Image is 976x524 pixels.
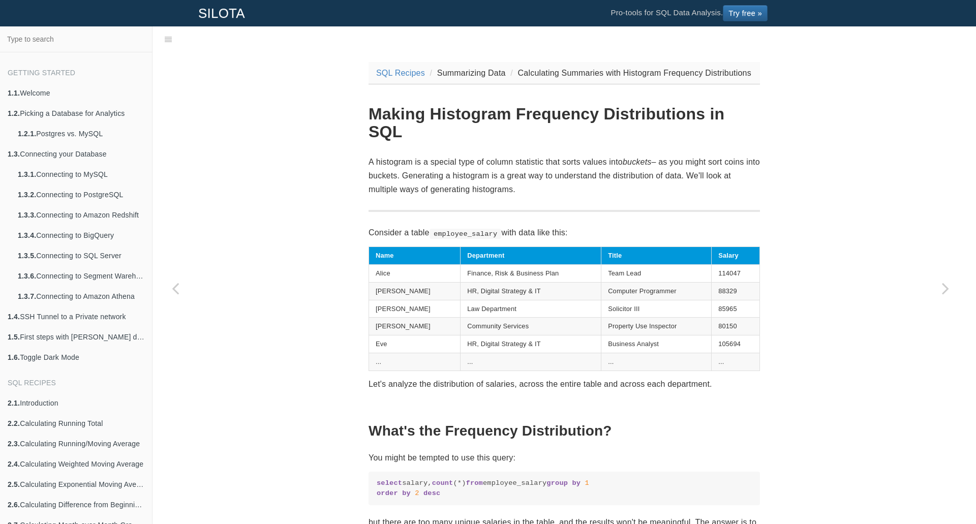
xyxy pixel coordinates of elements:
[8,150,20,158] b: 1.3.
[8,313,20,321] b: 1.4.
[601,300,712,318] td: Solicitor III
[152,52,198,524] a: Previous page: Calculating Summary Statistics
[369,155,760,197] p: A histogram is a special type of column statistic that sorts values into – as you might sort coin...
[461,300,601,318] td: Law Department
[430,229,502,239] code: employee_salary
[3,29,149,49] input: Type to search
[8,399,20,407] b: 2.1.
[712,265,760,283] td: 114047
[712,247,760,265] th: Salary
[369,247,461,265] th: Name
[600,1,778,26] li: Pro-tools for SQL Data Analysis.
[8,501,20,509] b: 2.6.
[18,292,36,300] b: 1.3.7.
[546,479,568,487] span: group
[712,353,760,371] td: ...
[377,489,398,497] span: order
[8,109,20,117] b: 1.2.
[601,318,712,335] td: Property Use Inspector
[191,1,253,26] a: SILOTA
[10,184,152,205] a: 1.3.2.Connecting to PostgreSQL
[377,479,402,487] span: select
[8,333,20,341] b: 1.5.
[18,170,36,178] b: 1.3.1.
[10,266,152,286] a: 1.3.6.Connecting to Segment Warehouse
[923,52,968,524] a: Next page: Calculating Relationships with Correlation Matrices
[601,353,712,371] td: ...
[601,282,712,300] td: Computer Programmer
[623,158,652,166] em: buckets
[585,479,589,487] span: 1
[10,205,152,225] a: 1.3.3.Connecting to Amazon Redshift
[723,5,768,21] a: Try free »
[10,245,152,266] a: 1.3.5.Connecting to SQL Server
[369,105,760,141] h1: Making Histogram Frequency Distributions in SQL
[601,335,712,353] td: Business Analyst
[712,318,760,335] td: 80150
[601,247,712,265] th: Title
[10,286,152,306] a: 1.3.7.Connecting to Amazon Athena
[369,318,461,335] td: [PERSON_NAME]
[369,265,461,283] td: Alice
[18,191,36,199] b: 1.3.2.
[18,130,36,138] b: 1.2.1.
[18,211,36,219] b: 1.3.3.
[712,300,760,318] td: 85965
[8,353,20,361] b: 1.6.
[18,272,36,280] b: 1.3.6.
[18,252,36,260] b: 1.3.5.
[461,282,601,300] td: HR, Digital Strategy & IT
[461,247,601,265] th: Department
[428,66,506,80] li: Summarizing Data
[8,480,20,488] b: 2.5.
[369,335,461,353] td: Eve
[402,489,411,497] span: by
[369,300,461,318] td: [PERSON_NAME]
[712,282,760,300] td: 88329
[423,489,440,497] span: desc
[712,335,760,353] td: 105694
[461,265,601,283] td: Finance, Risk & Business Plan
[369,423,760,439] h2: What's the Frequency Distribution?
[508,66,751,80] li: Calculating Summaries with Histogram Frequency Distributions
[572,479,581,487] span: by
[461,318,601,335] td: Community Services
[369,226,760,239] p: Consider a table with data like this:
[461,353,601,371] td: ...
[376,69,425,77] a: SQL Recipes
[369,353,461,371] td: ...
[369,451,760,465] p: You might be tempted to use this query:
[601,265,712,283] td: Team Lead
[18,231,36,239] b: 1.3.4.
[8,89,20,97] b: 1.1.
[8,419,20,427] b: 2.2.
[10,164,152,184] a: 1.3.1.Connecting to MySQL
[432,479,453,487] span: count
[377,478,752,498] code: salary, (*) employee_salary
[10,124,152,144] a: 1.2.1.Postgres vs. MySQL
[369,377,760,391] p: Let's analyze the distribution of salaries, across the entire table and across each department.
[369,282,461,300] td: [PERSON_NAME]
[10,225,152,245] a: 1.3.4.Connecting to BigQuery
[8,460,20,468] b: 2.4.
[461,335,601,353] td: HR, Digital Strategy & IT
[466,479,483,487] span: from
[415,489,419,497] span: 2
[8,440,20,448] b: 2.3.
